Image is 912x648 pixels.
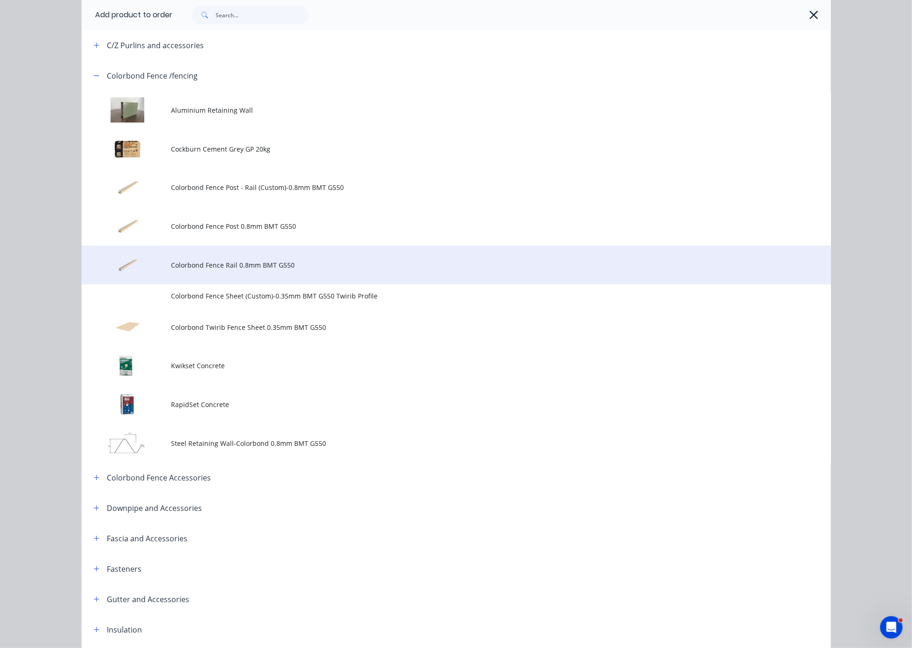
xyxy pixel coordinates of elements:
div: Gutter and Accessories [107,594,190,605]
span: Colorbond Twirib Fence Sheet 0.35mm BMT G550 [171,322,699,332]
div: Downpipe and Accessories [107,502,202,514]
div: Fascia and Accessories [107,533,188,544]
iframe: Intercom live chat [880,616,903,639]
span: RapidSet Concrete [171,400,699,409]
span: Cockburn Cement Grey GP 20kg [171,144,699,154]
span: Colorbond Fence Post 0.8mm BMT G550 [171,221,699,231]
span: Aluminium Retaining Wall [171,105,699,115]
div: C/Z Purlins and accessories [107,40,204,51]
input: Search... [216,6,309,24]
span: Colorbond Fence Rail 0.8mm BMT G550 [171,260,699,270]
div: Colorbond Fence /fencing [107,70,198,81]
div: Insulation [107,624,142,635]
span: Steel Retaining Wall-Colorbond 0.8mm BMT G550 [171,438,699,448]
div: Fasteners [107,563,142,575]
span: Colorbond Fence Sheet (Custom)-0.35mm BMT G550 Twirib Profile [171,291,699,301]
span: Colorbond Fence Post - Rail (Custom)-0.8mm BMT G550 [171,182,699,192]
span: Kwikset Concrete [171,361,699,371]
div: Colorbond Fence Accessories [107,472,211,483]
